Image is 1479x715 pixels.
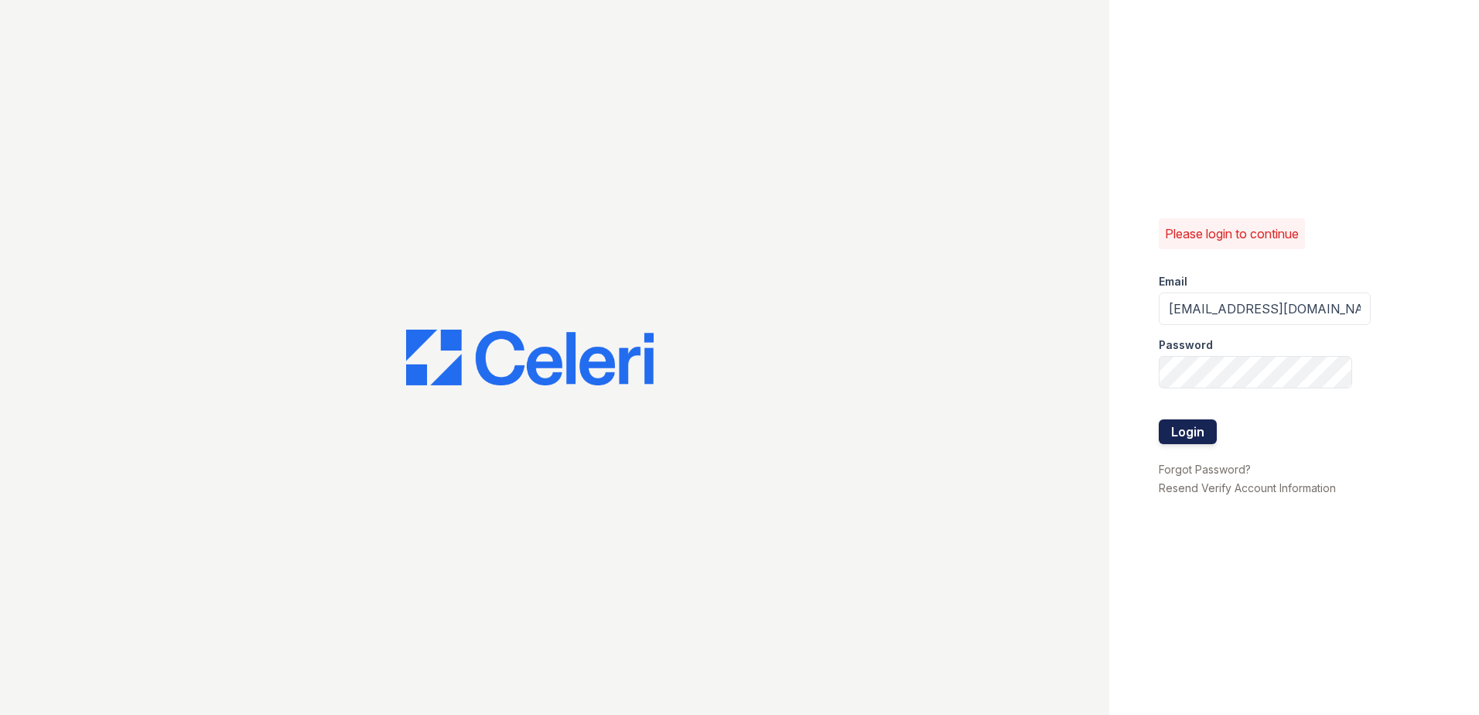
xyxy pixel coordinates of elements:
[406,330,654,385] img: CE_Logo_Blue-a8612792a0a2168367f1c8372b55b34899dd931a85d93a1a3d3e32e68fde9ad4.png
[1159,337,1213,353] label: Password
[1159,419,1217,444] button: Login
[1165,224,1299,243] p: Please login to continue
[1159,481,1336,494] a: Resend Verify Account Information
[1159,274,1187,289] label: Email
[1159,463,1251,476] a: Forgot Password?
